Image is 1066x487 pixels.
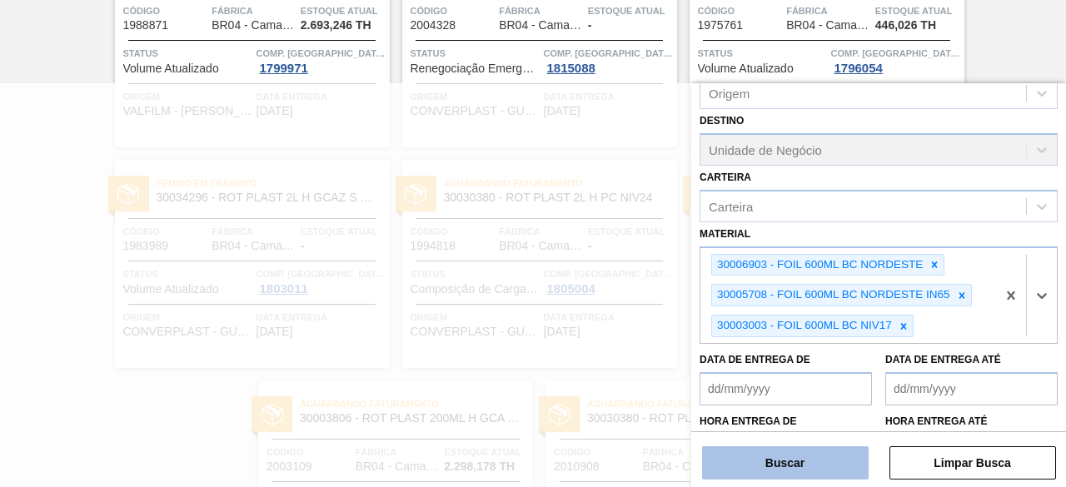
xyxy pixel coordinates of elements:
div: Carteira [709,199,753,213]
div: 30003003 - FOIL 600ML BC NIV17 [712,316,894,336]
div: 1815088 [544,62,599,75]
a: Comp. [GEOGRAPHIC_DATA]1799971 [257,45,386,75]
span: 446,026 TH [875,19,936,32]
span: 1975761 [698,19,744,32]
input: dd/mm/yyyy [700,372,872,405]
span: Fábrica [499,2,584,19]
span: - [588,19,592,32]
span: Estoque atual [301,2,386,19]
span: Volume Atualizado [698,62,794,75]
span: Fábrica [786,2,871,19]
span: 2.693,246 TH [301,19,371,32]
label: Destino [700,115,744,127]
div: 1799971 [257,62,311,75]
label: Data de Entrega até [885,354,1001,365]
span: 1988871 [123,19,169,32]
span: Código [698,2,783,19]
span: Comp. Carga [831,45,960,62]
span: Estoque atual [588,2,673,19]
a: Comp. [GEOGRAPHIC_DATA]1815088 [544,45,673,75]
span: Código [123,2,208,19]
span: BR04 - Camaçari [499,19,582,32]
span: Código [411,2,496,19]
label: Carteira [700,171,751,183]
label: Data de Entrega de [700,354,810,365]
label: Hora entrega de [700,410,872,434]
span: Status [411,45,540,62]
span: BR04 - Camaçari [786,19,869,32]
span: Volume Atualizado [123,62,219,75]
span: 2004328 [411,19,456,32]
span: Comp. Carga [257,45,386,62]
a: Comp. [GEOGRAPHIC_DATA]1796054 [831,45,960,75]
span: Estoque atual [875,2,960,19]
label: Hora entrega até [885,410,1058,434]
div: 1796054 [831,62,886,75]
span: Fábrica [212,2,296,19]
span: Comp. Carga [544,45,673,62]
div: 30005708 - FOIL 600ML BC NORDESTE IN65 [712,285,953,306]
div: 30006903 - FOIL 600ML BC NORDESTE [712,255,925,276]
span: Renegociação Emergencial de Pedido Aceita [411,62,540,75]
div: Origem [709,87,750,101]
span: BR04 - Camaçari [212,19,295,32]
label: Material [700,228,750,240]
input: dd/mm/yyyy [885,372,1058,405]
span: Status [698,45,827,62]
span: Status [123,45,252,62]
